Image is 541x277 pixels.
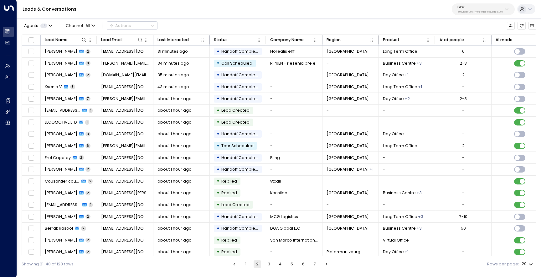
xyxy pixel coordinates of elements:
span: Toggle select row [28,248,35,256]
span: Weronika Wiśniewska [45,214,77,220]
span: quarantine@messaging.microsoft.com [101,202,149,208]
span: 2 [85,238,90,242]
span: about 1 hour ago [157,167,192,172]
span: 7 [85,96,90,101]
span: Þórey Haraldsdóttir [45,49,77,54]
td: - [322,176,379,187]
span: luca.brondo@ripren.sk [101,61,149,66]
div: Hoofddorp [369,167,374,172]
div: Last Interacted [157,36,189,43]
span: about 1 hour ago [157,214,192,220]
span: Nobuhle dlamini [45,249,77,255]
div: - [462,190,464,196]
span: 35 minutes ago [157,72,189,78]
span: Virtual Office [383,237,409,243]
span: about 1 hour ago [157,226,192,231]
button: Go to page 7 [311,260,319,268]
div: Company Name [270,36,313,43]
span: Johannesburg [327,96,369,102]
span: Long Term Office [383,214,417,220]
span: berrak.rasool@dgagroup.com [101,226,149,231]
span: 1 [40,24,47,28]
span: Daniel Youssef [45,167,77,172]
span: Tour Scheduled [221,143,254,148]
td: - [266,81,322,93]
td: - [266,93,322,104]
span: about 1 hour ago [157,96,192,102]
span: Handoff Completed [221,96,262,101]
span: Bling [270,155,280,161]
span: Channel: [64,22,97,29]
div: Meeting Room [404,249,409,255]
div: Button group with a nested menu [107,21,157,30]
span: 2 [85,49,90,54]
div: • [217,235,219,245]
span: Handoff Completed [221,49,262,54]
span: Toggle select row [28,119,35,126]
span: Shadow.tacticals.llc@outlook.de [101,72,149,78]
div: - [462,249,464,255]
span: LECOMOTIVE LTD [45,120,77,125]
span: vtcall [270,178,281,184]
span: 6 [85,143,90,148]
td: - [266,246,322,258]
td: - [266,117,322,128]
span: Toggle select row [28,154,35,161]
span: All [85,24,90,28]
span: about 1 hour ago [157,190,192,196]
div: • [217,247,219,257]
div: 20 [522,260,534,268]
span: jade.thorne@konsileo.com [101,190,149,196]
span: 3 [85,132,90,136]
div: Lead Email [101,36,122,43]
div: • [217,129,219,139]
span: Andre Muller [45,72,77,78]
div: • [217,224,219,233]
span: Erol Cagatay [45,155,71,161]
div: • [217,141,219,151]
span: thorey@florealis.com [101,49,149,54]
div: - [462,120,464,125]
span: pieter@pieterleroux.co.za [101,96,149,102]
div: Actions [109,23,131,28]
span: Replied [221,249,237,254]
div: • [217,82,219,92]
p: e92915cb-7661-49f5-9dc1-5c58aae37760 [457,11,503,13]
div: Lead Name [45,36,87,43]
span: Exeter [327,190,369,196]
span: Handoff Completed [221,84,262,89]
button: Go to page 3 [265,260,273,268]
span: 3 [70,84,75,89]
span: Reykjavík [327,49,369,54]
span: London [327,84,369,90]
span: Lead Created [221,120,250,125]
span: Pieter Roux [45,96,77,102]
div: • [217,117,219,127]
div: 6 [462,49,465,54]
td: - [266,164,322,175]
span: Giacomo Ciccarelli [45,143,77,149]
div: • [217,176,219,186]
div: - [462,84,464,90]
div: Region [327,36,369,43]
p: IWG [457,5,503,9]
td: - [266,140,322,152]
td: - [379,105,435,116]
span: Business Centre [383,190,416,196]
span: quarantine@messaging.microsoft.com [45,202,81,208]
div: AI mode [496,36,513,43]
td: - [266,105,322,116]
span: Day Office [383,131,404,137]
div: • [217,47,219,56]
span: DGA Global LLC [270,226,300,231]
span: about 1 hour ago [157,131,192,137]
td: - [322,199,379,211]
div: • [217,212,219,221]
div: Company Name [270,36,304,43]
span: Day Office [383,96,404,102]
span: 8 [85,61,90,66]
div: - [462,155,464,161]
button: Go to page 1 [242,260,250,268]
div: 2 [462,143,465,149]
div: Workstation [418,84,422,90]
